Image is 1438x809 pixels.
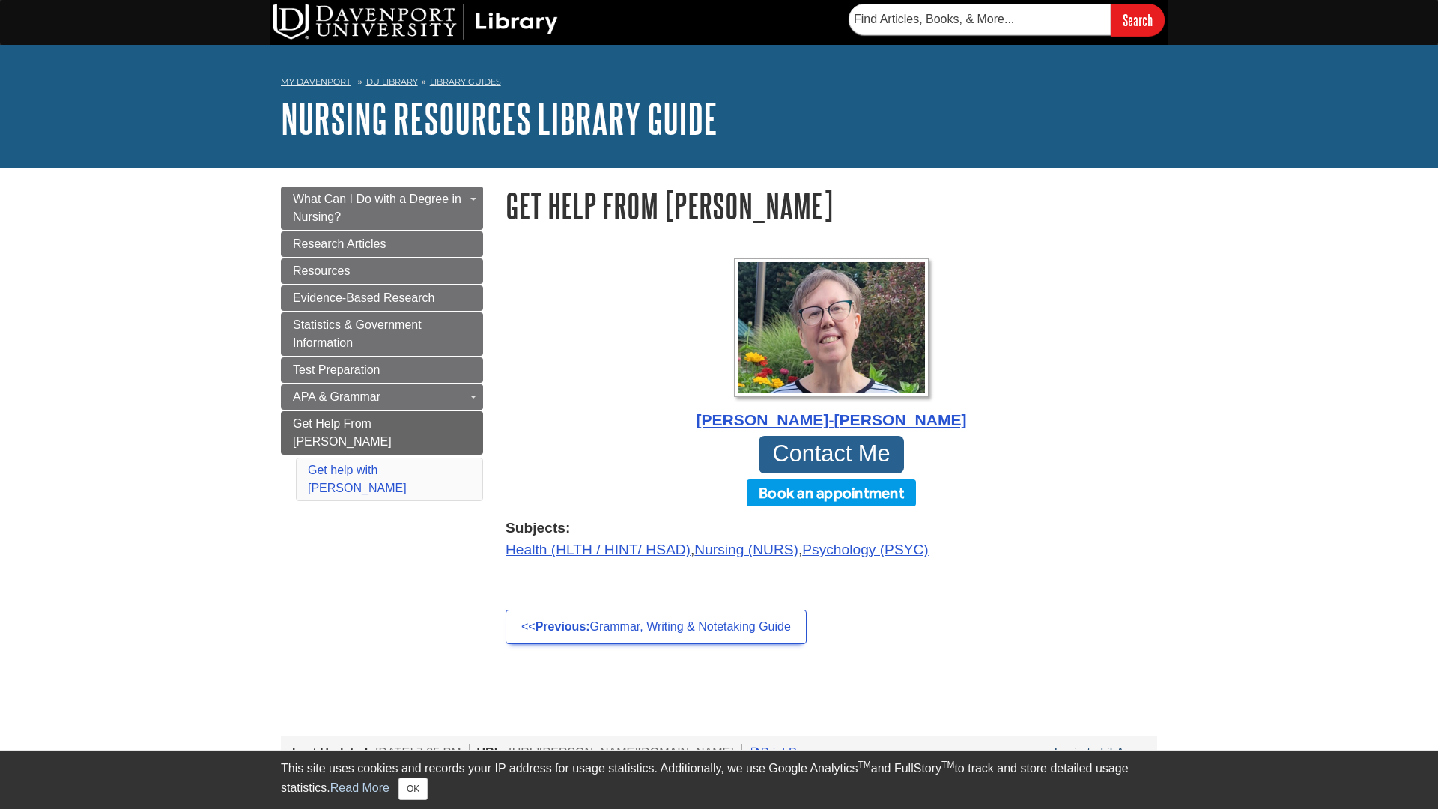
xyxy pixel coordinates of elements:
i: Print Page [750,746,761,758]
h1: Get Help From [PERSON_NAME] [506,187,1157,225]
a: DU Library [366,76,418,87]
span: Test Preparation [293,363,380,376]
sup: TM [858,760,870,770]
a: Statistics & Government Information [281,312,483,356]
sup: TM [941,760,954,770]
span: URL: [477,746,506,759]
span: Research Articles [293,237,386,250]
a: Profile Photo [PERSON_NAME]-[PERSON_NAME] [506,258,1157,432]
a: Evidence-Based Research [281,285,483,311]
a: Test Preparation [281,357,483,383]
a: <<Previous:Grammar, Writing & Notetaking Guide [506,610,807,644]
img: DU Library [273,4,558,40]
img: Profile Photo [734,258,929,397]
a: Health (HLTH / HINT/ HSAD) [506,542,691,557]
a: APA & Grammar [281,384,483,410]
a: Get Help From [PERSON_NAME] [281,411,483,455]
nav: breadcrumb [281,72,1157,96]
button: Close [398,778,428,800]
a: What Can I Do with a Degree in Nursing? [281,187,483,230]
button: Book an appointment [747,479,916,506]
span: What Can I Do with a Degree in Nursing? [293,193,461,223]
span: APA & Grammar [293,390,380,403]
a: Read More [330,781,389,794]
strong: Subjects: [506,518,1157,539]
div: [PERSON_NAME]-[PERSON_NAME] [506,408,1157,432]
input: Find Articles, Books, & More... [849,4,1111,35]
form: Searches DU Library's articles, books, and more [849,4,1165,36]
input: Search [1111,4,1165,36]
a: Psychology (PSYC) [802,542,928,557]
span: Resources [293,264,350,277]
span: [URL][PERSON_NAME][DOMAIN_NAME] [509,746,734,759]
div: , , [506,518,1157,561]
a: Library Guides [430,76,501,87]
div: This site uses cookies and records your IP address for usage statistics. Additionally, we use Goo... [281,760,1157,800]
a: Contact Me [759,436,904,473]
span: [DATE] 7:05 PM [375,746,461,759]
div: Guide Page Menu [281,187,483,504]
a: Get help with [PERSON_NAME] [308,464,407,494]
span: Evidence-Based Research [293,291,434,304]
a: Nursing (NURS) [694,542,798,557]
a: My Davenport [281,76,351,88]
a: Resources [281,258,483,284]
span: Get Help From [PERSON_NAME] [293,417,392,448]
span: Last Updated: [292,746,372,759]
strong: Previous: [536,620,590,633]
span: Statistics & Government Information [293,318,422,349]
a: Research Articles [281,231,483,257]
a: Nursing Resources Library Guide [281,95,718,142]
a: Login to LibApps [1055,746,1144,759]
a: Print Page [750,746,817,759]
